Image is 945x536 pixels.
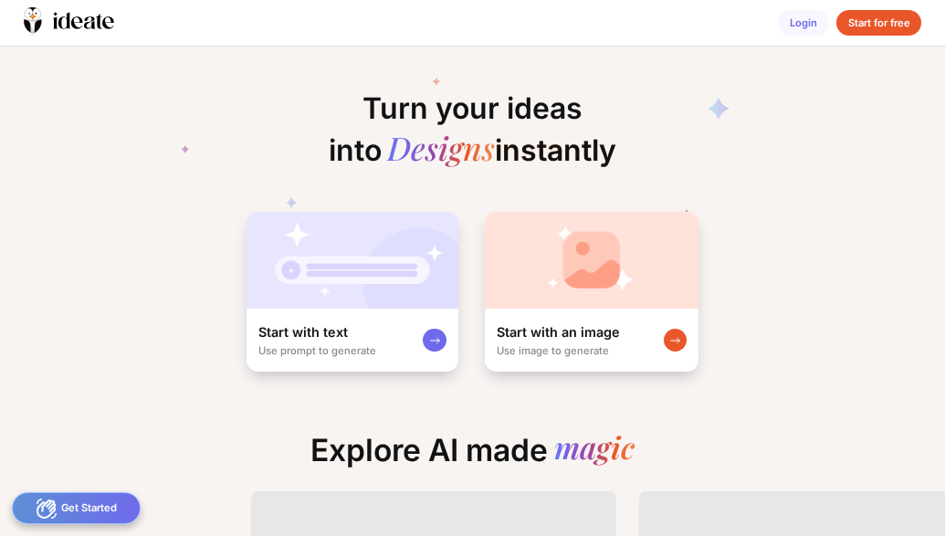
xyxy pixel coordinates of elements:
[497,323,620,341] div: Start with an image
[12,492,141,524] div: Get Started
[258,323,348,341] div: Start with text
[247,212,458,309] img: startWithTextCardBg.jpg
[258,344,376,357] div: Use prompt to generate
[497,344,609,357] div: Use image to generate
[299,432,646,480] div: Explore AI made
[554,432,635,468] div: magic
[778,10,829,37] div: Login
[836,10,922,37] div: Start for free
[485,212,698,309] img: startWithImageCardBg.jpg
